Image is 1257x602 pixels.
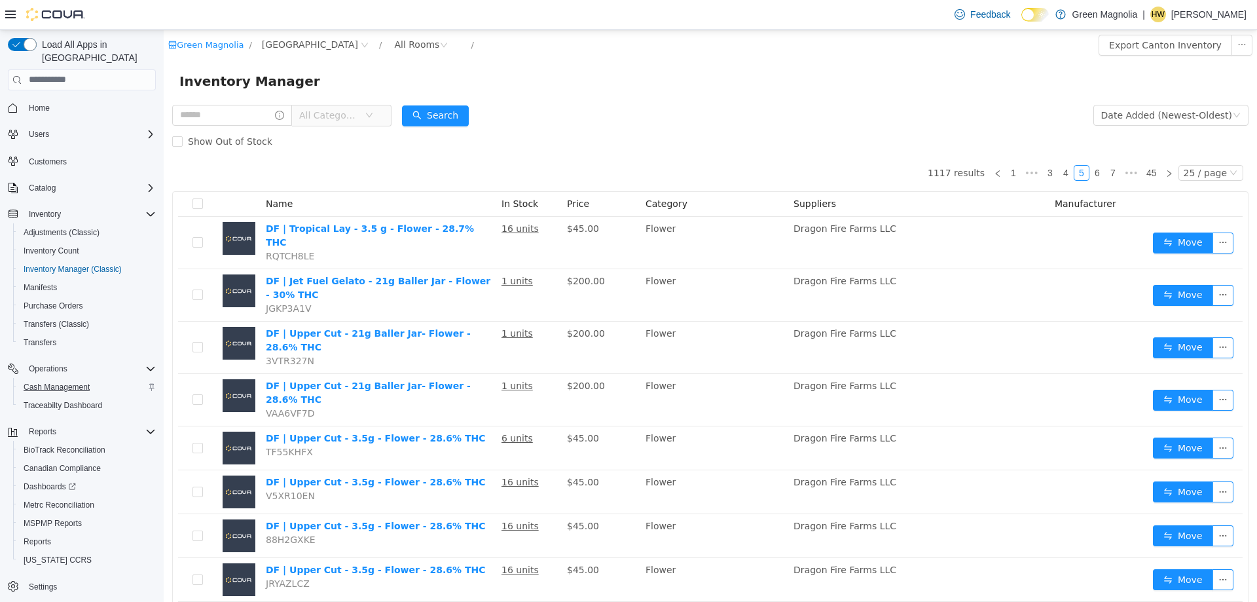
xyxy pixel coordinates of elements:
[98,7,194,22] span: Canton
[18,497,100,513] a: Metrc Reconciliation
[403,447,435,457] span: $45.00
[102,417,149,427] span: TF55KHFX
[24,361,156,377] span: Operations
[18,534,56,550] a: Reports
[13,533,161,551] button: Reports
[102,461,151,471] span: V5XR10EN
[136,79,195,92] span: All Categories
[338,298,369,309] u: 1 units
[338,491,375,501] u: 16 units
[18,243,84,259] a: Inventory Count
[630,491,733,501] span: Dragon Fire Farms LLC
[24,246,79,256] span: Inventory Count
[102,221,151,231] span: RQTCH8LE
[1068,5,1089,26] button: icon: ellipsis
[630,193,733,204] span: Dragon Fire Farms LLC
[1049,539,1070,560] button: icon: ellipsis
[111,81,120,90] i: icon: info-circle
[24,518,82,529] span: MSPMP Reports
[18,225,156,240] span: Adjustments (Classic)
[891,168,953,179] span: Manufacturer
[1049,255,1070,276] button: icon: ellipsis
[13,315,161,333] button: Transfers (Classic)
[1152,7,1165,22] span: HW
[403,246,441,256] span: $200.00
[18,534,156,550] span: Reports
[59,489,92,522] img: DF | Upper Cut - 3.5g - Flower - 28.6% THC placeholder
[18,398,107,413] a: Traceabilty Dashboard
[630,447,733,457] span: Dragon Fire Farms LLC
[18,552,97,568] a: [US_STATE] CCRS
[18,379,156,395] span: Cash Management
[13,478,161,496] a: Dashboards
[18,442,156,458] span: BioTrack Reconciliation
[18,461,156,476] span: Canadian Compliance
[13,333,161,352] button: Transfers
[29,157,67,167] span: Customers
[13,242,161,260] button: Inventory Count
[477,187,625,239] td: Flower
[482,168,524,179] span: Category
[24,481,76,492] span: Dashboards
[29,582,57,592] span: Settings
[477,239,625,292] td: Flower
[3,98,161,117] button: Home
[24,264,122,274] span: Inventory Manager (Classic)
[26,8,85,21] img: Cova
[18,398,156,413] span: Traceabilty Dashboard
[1049,202,1070,223] button: icon: ellipsis
[29,364,67,374] span: Operations
[338,193,375,204] u: 16 units
[1150,7,1166,22] div: Heather Wheeler
[24,445,105,455] span: BioTrack Reconciliation
[24,154,72,170] a: Customers
[102,447,321,457] a: DF | Upper Cut - 3.5g - Flower - 28.6% THC
[24,126,156,142] span: Users
[24,153,156,169] span: Customers
[477,528,625,572] td: Flower
[102,273,148,284] span: JGKP3A1V
[910,135,926,151] li: 5
[1002,140,1010,147] i: icon: right
[238,75,305,96] button: icon: searchSearch
[24,100,156,116] span: Home
[18,442,111,458] a: BioTrack Reconciliation
[1069,81,1077,90] i: icon: down
[403,491,435,501] span: $45.00
[1049,360,1070,381] button: icon: ellipsis
[18,298,156,314] span: Purchase Orders
[1021,8,1049,22] input: Dark Mode
[13,496,161,514] button: Metrc Reconciliation
[3,125,161,143] button: Users
[24,206,156,222] span: Inventory
[989,202,1049,223] button: icon: swapMove
[18,461,106,476] a: Canadian Compliance
[989,495,1049,516] button: icon: swapMove
[3,423,161,441] button: Reports
[18,280,62,295] a: Manifests
[24,180,156,196] span: Catalog
[3,151,161,170] button: Customers
[989,539,1049,560] button: icon: swapMove
[989,407,1049,428] button: icon: swapMove
[18,261,156,277] span: Inventory Manager (Classic)
[18,316,156,332] span: Transfers (Classic)
[24,206,66,222] button: Inventory
[403,168,426,179] span: Price
[403,350,441,361] span: $200.00
[24,400,102,411] span: Traceabilty Dashboard
[978,135,998,151] li: 45
[18,335,156,350] span: Transfers
[477,440,625,484] td: Flower
[230,5,276,24] div: All Rooms
[1171,7,1247,22] p: [PERSON_NAME]
[338,168,374,179] span: In Stock
[1142,7,1145,22] p: |
[842,135,858,151] li: 1
[29,209,61,219] span: Inventory
[24,463,101,474] span: Canadian Compliance
[3,360,161,378] button: Operations
[13,459,161,478] button: Canadian Compliance
[630,168,672,179] span: Suppliers
[59,445,92,478] img: DF | Upper Cut - 3.5g - Flower - 28.6% THC placeholder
